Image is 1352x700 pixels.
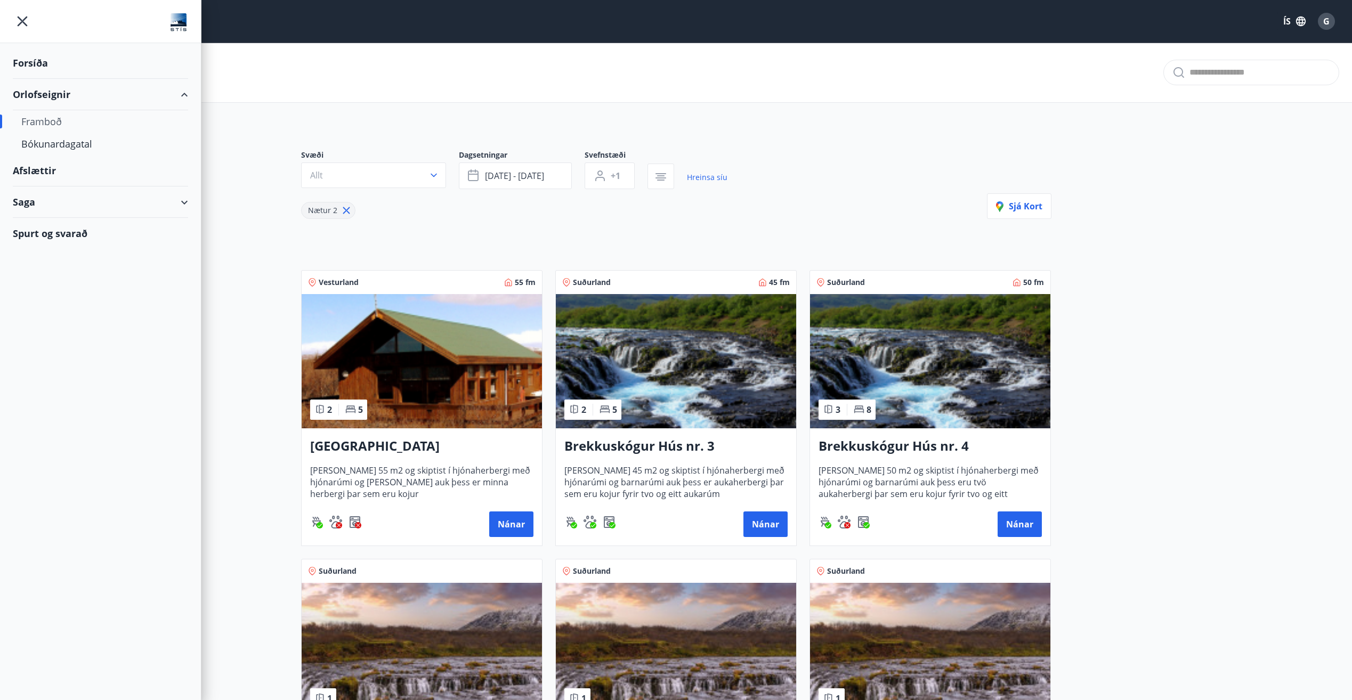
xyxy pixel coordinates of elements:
span: Allt [310,169,323,181]
span: 2 [581,404,586,416]
button: +1 [585,162,635,189]
div: Þvottavél [603,516,616,528]
span: Suðurland [573,566,611,576]
span: Svefnstæði [585,150,647,162]
div: Gæludýr [584,516,596,528]
button: Nánar [743,511,788,537]
div: Orlofseignir [13,79,188,110]
div: Gæludýr [838,516,851,528]
h3: [GEOGRAPHIC_DATA] [310,437,533,456]
span: 45 fm [769,277,790,288]
button: Sjá kort [987,193,1051,219]
div: Framboð [21,110,180,133]
div: Forsíða [13,47,188,79]
h3: Brekkuskógur Hús nr. 3 [564,437,788,456]
span: [PERSON_NAME] 50 m2 og skiptist í hjónaherbergi með hjónarúmi og barnarúmi auk þess eru tvö aukah... [819,465,1042,500]
img: pxcaIm5dSOV3FS4whs1soiYWTwFQvksT25a9J10C.svg [838,516,851,528]
div: Gasgrill [564,516,577,528]
span: [PERSON_NAME] 55 m2 og skiptist í hjónaherbergi með hjónarúmi og [PERSON_NAME] auk þess er minna ... [310,465,533,500]
span: 5 [358,404,363,416]
span: +1 [611,170,620,182]
span: [PERSON_NAME] 45 m2 og skiptist í hjónaherbergi með hjónarúmi og barnarúmi auk þess er aukaherber... [564,465,788,500]
span: 55 fm [515,277,536,288]
img: ZXjrS3QKesehq6nQAPjaRuRTI364z8ohTALB4wBr.svg [310,516,323,528]
span: Vesturland [319,277,359,288]
h3: Brekkuskógur Hús nr. 4 [819,437,1042,456]
div: Saga [13,186,188,218]
div: Afslættir [13,155,188,186]
img: pxcaIm5dSOV3FS4whs1soiYWTwFQvksT25a9J10C.svg [584,516,596,528]
a: Hreinsa síu [687,166,727,189]
img: Paella dish [556,294,796,428]
span: Suðurland [827,277,865,288]
span: 5 [612,404,617,416]
button: menu [13,12,32,31]
div: Spurt og svarað [13,218,188,249]
div: Þvottavél [349,516,361,528]
span: 8 [867,404,871,416]
button: Nánar [998,511,1042,537]
img: Dl16BY4EX9PAW649lg1C3oBuIaAsR6QVDQBO2cTm.svg [349,516,361,528]
img: pxcaIm5dSOV3FS4whs1soiYWTwFQvksT25a9J10C.svg [329,516,342,528]
div: Gasgrill [310,516,323,528]
span: 50 fm [1023,277,1044,288]
span: G [1323,15,1330,27]
button: Allt [301,162,446,188]
button: ÍS [1277,12,1311,31]
span: 3 [836,404,840,416]
button: G [1314,9,1339,34]
img: Paella dish [810,294,1050,428]
img: ZXjrS3QKesehq6nQAPjaRuRTI364z8ohTALB4wBr.svg [564,516,577,528]
span: Svæði [301,150,459,162]
img: Paella dish [302,294,542,428]
div: Nætur 2 [301,202,355,219]
span: Suðurland [319,566,357,576]
div: Gasgrill [819,516,831,528]
span: Dagsetningar [459,150,585,162]
div: Þvottavél [857,516,870,528]
span: 2 [327,404,332,416]
img: ZXjrS3QKesehq6nQAPjaRuRTI364z8ohTALB4wBr.svg [819,516,831,528]
img: Dl16BY4EX9PAW649lg1C3oBuIaAsR6QVDQBO2cTm.svg [857,516,870,528]
button: Nánar [489,511,533,537]
div: Bókunardagatal [21,133,180,155]
button: [DATE] - [DATE] [459,162,572,189]
span: Suðurland [827,566,865,576]
img: union_logo [169,12,188,33]
span: Suðurland [573,277,611,288]
span: Nætur 2 [308,205,337,215]
span: [DATE] - [DATE] [485,170,544,182]
img: Dl16BY4EX9PAW649lg1C3oBuIaAsR6QVDQBO2cTm.svg [603,516,616,528]
span: Sjá kort [996,200,1042,212]
div: Gæludýr [329,516,342,528]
